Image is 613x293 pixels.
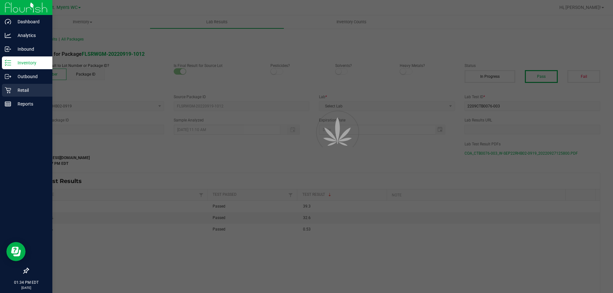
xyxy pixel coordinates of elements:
inline-svg: Inbound [5,46,11,52]
inline-svg: Dashboard [5,18,11,25]
p: 01:34 PM EDT [3,280,49,285]
p: Retail [11,86,49,94]
inline-svg: Reports [5,101,11,107]
p: Analytics [11,32,49,39]
p: Inbound [11,45,49,53]
p: Dashboard [11,18,49,26]
p: [DATE] [3,285,49,290]
inline-svg: Retail [5,87,11,93]
p: Reports [11,100,49,108]
inline-svg: Inventory [5,60,11,66]
inline-svg: Outbound [5,73,11,80]
inline-svg: Analytics [5,32,11,39]
p: Outbound [11,73,49,80]
p: Inventory [11,59,49,67]
iframe: Resource center [6,242,26,261]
